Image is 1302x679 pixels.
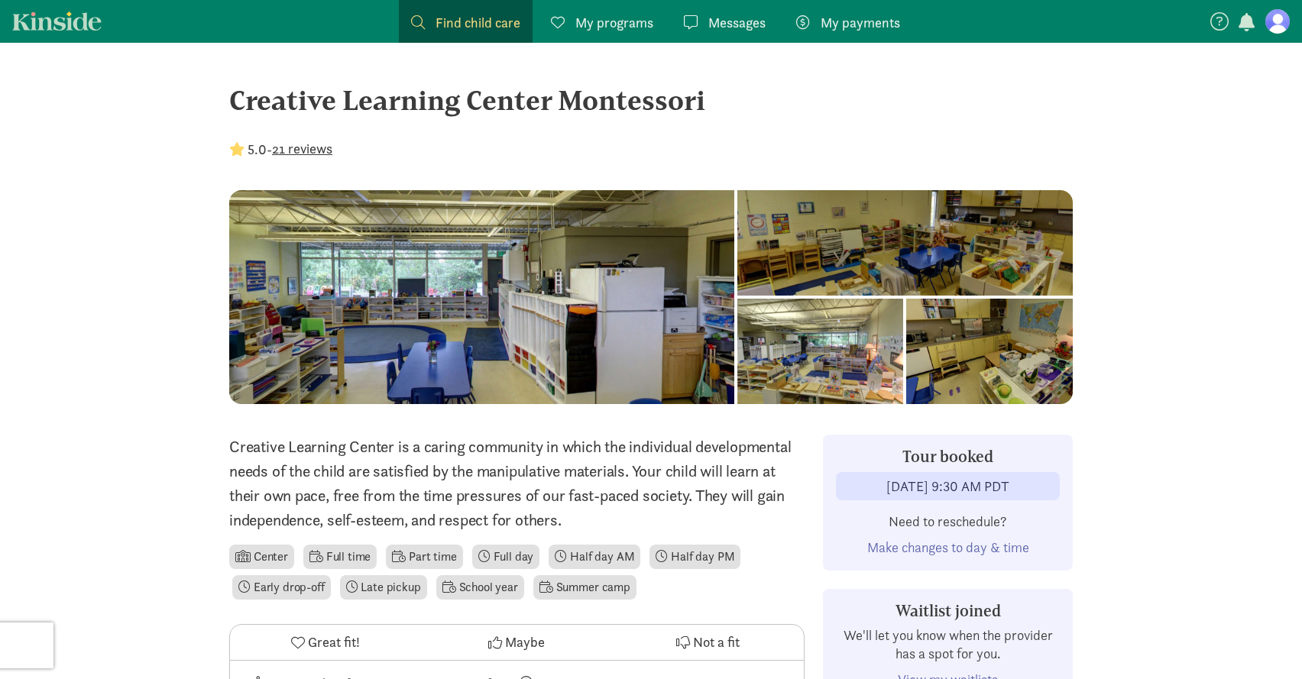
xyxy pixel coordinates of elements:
li: Half day PM [649,545,740,569]
p: We'll let you know when the provider has a spot for you. [836,626,1060,663]
p: Need to reschedule? [836,512,1060,531]
p: Creative Learning Center is a caring community in which the individual developmental needs of the... [229,435,805,532]
span: Messages [708,12,766,33]
button: Not a fit [613,625,804,660]
div: Creative Learning Center Montessori [229,79,1073,121]
button: Great fit! [230,625,421,660]
span: Not a fit [693,632,740,652]
li: Center [229,545,294,569]
div: [DATE] 9:30 AM PDT [886,476,1009,496]
a: Make changes to day & time [867,538,1029,556]
li: Part time [386,545,462,569]
h3: Waitlist joined [836,602,1060,620]
a: Kinside [12,11,102,31]
li: Half day AM [549,545,640,569]
span: My programs [575,12,653,33]
li: School year [436,575,524,600]
span: Maybe [505,632,545,652]
h3: Tour booked [836,448,1060,466]
span: Great fit! [308,632,360,652]
li: Full time [303,545,377,569]
div: - [229,139,332,160]
li: Full day [472,545,540,569]
li: Early drop-off [232,575,331,600]
span: Find child care [436,12,520,33]
button: Maybe [421,625,612,660]
strong: 5.0 [248,141,267,158]
span: My payments [821,12,900,33]
button: 21 reviews [272,138,332,159]
li: Late pickup [340,575,427,600]
li: Summer camp [533,575,636,600]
